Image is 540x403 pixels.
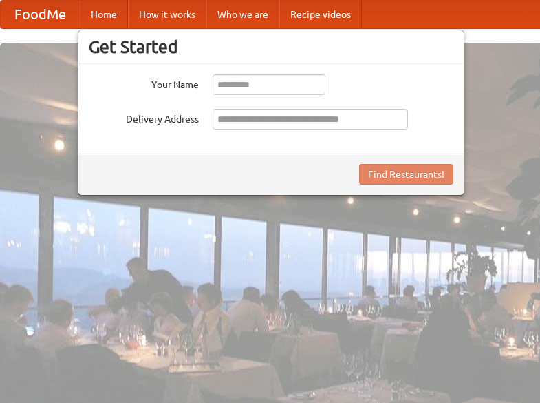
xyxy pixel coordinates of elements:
[279,1,362,28] a: Recipe videos
[206,1,279,28] a: Who we are
[89,74,199,92] label: Your Name
[359,164,453,185] button: Find Restaurants!
[89,109,199,126] label: Delivery Address
[128,1,206,28] a: How it works
[1,1,80,28] a: FoodMe
[80,1,128,28] a: Home
[89,37,453,57] h3: Get Started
